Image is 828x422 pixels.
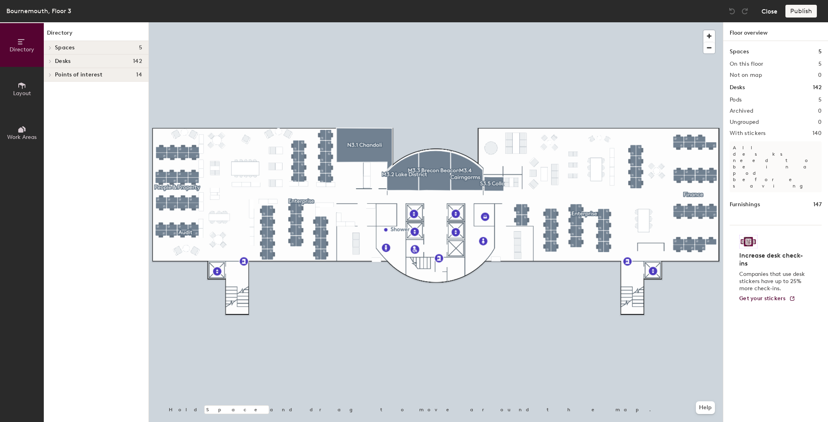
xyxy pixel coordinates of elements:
[812,130,822,137] h2: 140
[728,7,736,15] img: Undo
[6,6,71,16] div: Bournemouth, Floor 3
[730,97,742,103] h2: Pods
[762,5,777,18] button: Close
[818,108,822,114] h2: 0
[818,47,822,56] h1: 5
[741,7,749,15] img: Redo
[730,141,822,192] p: All desks need to be in a pod before saving
[739,271,807,292] p: Companies that use desk stickers have up to 25% more check-ins.
[818,97,822,103] h2: 5
[730,47,749,56] h1: Spaces
[813,83,822,92] h1: 142
[133,58,142,64] span: 142
[730,72,762,78] h2: Not on map
[10,46,34,53] span: Directory
[730,119,759,125] h2: Ungrouped
[139,45,142,51] span: 5
[55,58,70,64] span: Desks
[44,29,148,41] h1: Directory
[730,83,745,92] h1: Desks
[723,22,828,41] h1: Floor overview
[696,401,715,414] button: Help
[739,235,758,248] img: Sticker logo
[730,130,766,137] h2: With stickers
[818,72,822,78] h2: 0
[730,200,760,209] h1: Furnishings
[739,295,786,302] span: Get your stickers
[7,134,37,141] span: Work Areas
[730,61,764,67] h2: On this floor
[818,61,822,67] h2: 5
[818,119,822,125] h2: 0
[13,90,31,97] span: Layout
[739,295,795,302] a: Get your stickers
[55,72,102,78] span: Points of interest
[55,45,75,51] span: Spaces
[813,200,822,209] h1: 147
[739,252,807,268] h4: Increase desk check-ins
[730,108,753,114] h2: Archived
[136,72,142,78] span: 14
